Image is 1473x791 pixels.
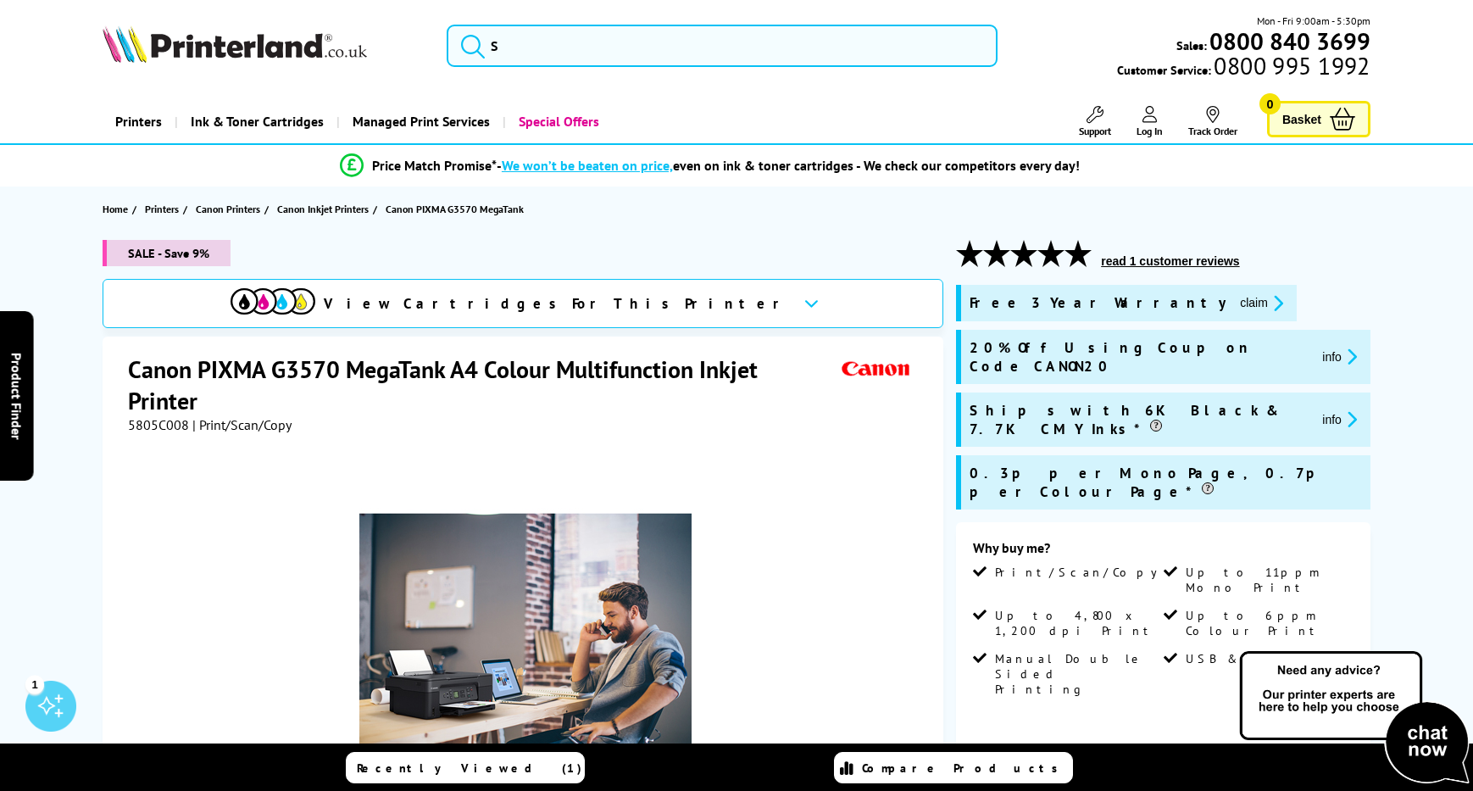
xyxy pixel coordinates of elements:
[503,100,612,143] a: Special Offers
[128,354,837,416] h1: Canon PIXMA G3570 MegaTank A4 Colour Multifunction Inkjet Printer
[1235,293,1288,313] button: promo-description
[145,200,179,218] span: Printers
[231,288,315,315] img: View Cartridges
[1257,13,1370,29] span: Mon - Fri 9:00am - 5:30pm
[386,200,524,218] span: Canon PIXMA G3570 MegaTank
[1137,106,1163,137] a: Log In
[1259,93,1281,114] span: 0
[502,157,673,174] span: We won’t be beaten on price,
[1207,33,1370,49] a: 0800 840 3699
[336,100,503,143] a: Managed Print Services
[497,157,1080,174] div: - even on ink & toner cartridges - We check our competitors every day!
[103,200,128,218] span: Home
[191,100,324,143] span: Ink & Toner Cartridges
[1117,58,1370,78] span: Customer Service:
[995,608,1159,638] span: Up to 4,800 x 1,200 dpi Print
[447,25,998,67] input: S
[324,294,790,313] span: View Cartridges For This Printer
[970,338,1309,376] span: 20% Off Using Coupon Code CANON20
[862,760,1067,776] span: Compare Products
[103,25,425,66] a: Printerland Logo
[973,539,1353,565] div: Why buy me?
[372,157,497,174] span: Price Match Promise*
[346,752,585,783] a: Recently Viewed (1)
[834,752,1073,783] a: Compare Products
[1079,125,1111,137] span: Support
[1267,101,1370,137] a: Basket 0
[357,760,582,776] span: Recently Viewed (1)
[1186,565,1350,595] span: Up to 11ppm Mono Print
[995,651,1159,697] span: Manual Double Sided Printing
[1209,25,1370,57] b: 0800 840 3699
[192,416,292,433] span: | Print/Scan/Copy
[1186,651,1342,666] span: USB & Wireless
[386,200,528,218] a: Canon PIXMA G3570 MegaTank
[1137,125,1163,137] span: Log In
[1188,106,1237,137] a: Track Order
[196,200,264,218] a: Canon Printers
[67,151,1353,181] li: modal_Promise
[837,354,915,385] img: Canon
[25,675,44,694] div: 1
[970,464,1362,501] span: 0.3p per Mono Page, 0.7p per Colour Page*
[128,416,189,433] span: 5805C008
[103,100,175,143] a: Printers
[995,565,1170,580] span: Print/Scan/Copy
[970,401,1309,438] span: Ships with 6K Black & 7.7K CMY Inks*
[1317,409,1362,429] button: promo-description
[145,200,183,218] a: Printers
[1211,58,1370,74] span: 0800 995 1992
[1079,106,1111,137] a: Support
[175,100,336,143] a: Ink & Toner Cartridges
[1096,253,1244,269] button: read 1 customer reviews
[277,200,373,218] a: Canon Inkjet Printers
[1186,608,1350,638] span: Up to 6ppm Colour Print
[1236,649,1473,788] img: Open Live Chat window
[8,352,25,439] span: Product Finder
[277,200,369,218] span: Canon Inkjet Printers
[103,240,231,266] span: SALE - Save 9%
[1282,108,1321,131] span: Basket
[103,200,132,218] a: Home
[970,293,1226,313] span: Free 3 Year Warranty
[1317,347,1362,366] button: promo-description
[196,200,260,218] span: Canon Printers
[1176,37,1207,53] span: Sales:
[103,25,367,63] img: Printerland Logo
